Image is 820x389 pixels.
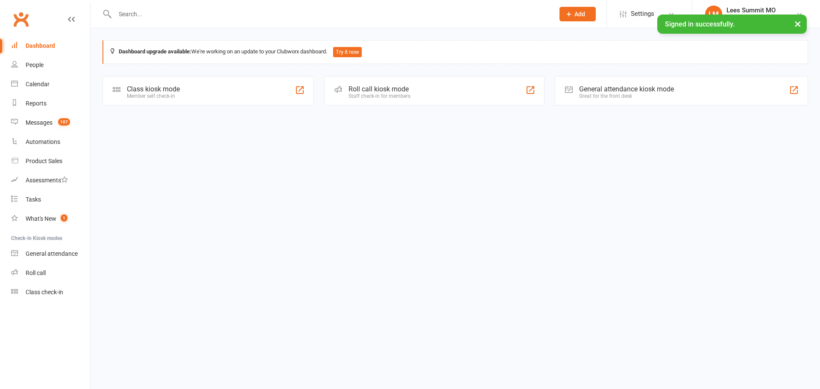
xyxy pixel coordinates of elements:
input: Search... [112,8,548,20]
a: Dashboard [11,36,90,56]
div: Tasks [26,196,41,203]
div: We're working on an update to your Clubworx dashboard. [102,40,808,64]
div: ACA Network [726,14,776,22]
div: Roll call [26,269,46,276]
a: People [11,56,90,75]
div: Lees Summit MO [726,6,776,14]
div: LM [705,6,722,23]
span: Settings [631,4,654,23]
div: Staff check-in for members [348,93,410,99]
a: Roll call [11,263,90,283]
span: 107 [58,118,70,126]
a: Tasks [11,190,90,209]
button: × [790,15,805,33]
span: 1 [61,214,67,222]
div: What's New [26,215,56,222]
div: Class kiosk mode [127,85,180,93]
a: Reports [11,94,90,113]
a: Product Sales [11,152,90,171]
div: Dashboard [26,42,55,49]
div: Roll call kiosk mode [348,85,410,93]
strong: Dashboard upgrade available: [119,48,191,55]
a: Clubworx [10,9,32,30]
a: Calendar [11,75,90,94]
a: Class kiosk mode [11,283,90,302]
div: Class check-in [26,289,63,295]
div: Product Sales [26,158,62,164]
a: Assessments [11,171,90,190]
a: General attendance kiosk mode [11,244,90,263]
span: Signed in successfully. [665,20,735,28]
button: Add [559,7,596,21]
div: Assessments [26,177,68,184]
div: General attendance [26,250,78,257]
div: Automations [26,138,60,145]
a: Automations [11,132,90,152]
div: General attendance kiosk mode [579,85,674,93]
div: Messages [26,119,53,126]
button: Try it now [333,47,362,57]
div: Member self check-in [127,93,180,99]
div: Calendar [26,81,50,88]
span: Add [574,11,585,18]
div: People [26,61,44,68]
div: Great for the front desk [579,93,674,99]
a: Messages 107 [11,113,90,132]
div: Reports [26,100,47,107]
a: What's New1 [11,209,90,228]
